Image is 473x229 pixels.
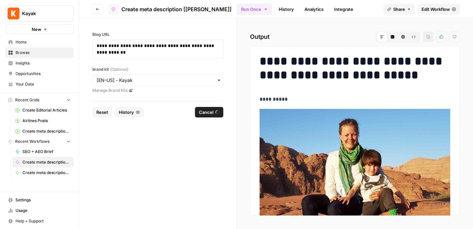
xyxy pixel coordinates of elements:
[199,109,213,115] span: Cancel
[15,139,49,144] span: Recent Workflows
[300,4,328,14] a: Analytics
[16,218,71,224] span: Help + Support
[16,208,71,214] span: Usage
[92,107,112,117] button: Reset
[5,95,74,105] button: Recent Grids
[5,24,74,34] button: New
[119,109,134,115] span: History
[393,6,405,13] span: Share
[5,137,74,146] button: Recent Workflows
[5,37,74,47] a: Home
[96,109,108,115] span: Reset
[16,60,71,66] span: Insights
[108,4,232,14] a: Create meta description [[PERSON_NAME]]
[97,77,219,84] input: [EN-US] - Kayak
[92,88,223,93] a: Manage Brand Kits
[5,216,74,226] button: Help + Support
[383,4,415,14] button: Share
[115,107,144,117] button: History
[15,97,39,103] span: Recent Grids
[22,170,71,176] span: Create meta description (Fie)
[12,157,74,167] a: Create meta description [[PERSON_NAME]]
[5,5,74,22] button: Workspace: Kayak
[22,128,71,134] span: Create meta description [Ola] Grid
[12,146,74,157] a: SEO + AEO Brief
[5,58,74,68] a: Insights
[5,205,74,216] a: Usage
[22,118,71,124] span: Airlines Posts
[16,197,71,203] span: Settings
[121,5,232,13] span: Create meta description [[PERSON_NAME]]
[237,4,272,15] button: Run Once
[422,6,450,13] span: Edit Workflow
[22,149,71,155] span: SEO + AEO Brief
[16,50,71,56] span: Browse
[418,4,460,14] a: Edit Workflow
[5,195,74,205] a: Settings
[16,71,71,77] span: Opportunities
[16,39,71,45] span: Home
[16,81,71,87] span: Your Data
[32,26,41,33] span: New
[22,10,62,17] span: Kayak
[110,66,128,72] span: (Optional)
[195,107,223,117] button: Cancel
[12,105,74,115] a: Create Editorial Articles
[92,66,223,72] label: brand kit
[5,79,74,89] a: Your Data
[92,32,223,38] label: Blog URL
[22,107,71,113] span: Create Editorial Articles
[250,32,460,42] h2: Output
[5,47,74,58] a: Browse
[275,4,298,14] a: History
[8,8,19,19] img: Kayak Logo
[12,126,74,137] a: Create meta description [Ola] Grid
[330,4,357,14] a: Integrate
[5,68,74,79] a: Opportunities
[12,167,74,178] a: Create meta description (Fie)
[22,159,71,165] span: Create meta description [[PERSON_NAME]]
[12,115,74,126] a: Airlines Posts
